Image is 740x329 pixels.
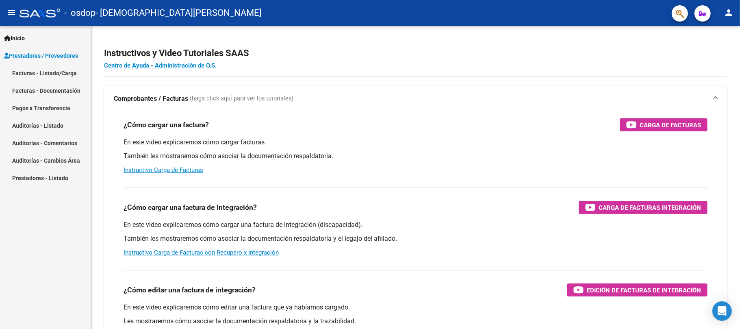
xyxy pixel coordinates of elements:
[724,8,733,17] mat-icon: person
[124,317,707,326] p: Les mostraremos cómo asociar la documentación respaldatoria y la trazabilidad.
[95,4,262,22] span: - [DEMOGRAPHIC_DATA][PERSON_NAME]
[190,94,293,103] span: (haga click aquí para ver los tutoriales)
[104,86,727,112] mat-expansion-panel-header: Comprobantes / Facturas (haga click aquí para ver los tutoriales)
[114,94,188,103] strong: Comprobantes / Facturas
[124,303,707,312] p: En este video explicaremos cómo editar una factura que ya habíamos cargado.
[599,203,701,213] span: Carga de Facturas Integración
[124,234,707,243] p: También les mostraremos cómo asociar la documentación respaldatoria y el legajo del afiliado.
[124,152,707,161] p: También les mostraremos cómo asociar la documentación respaldatoria.
[124,220,707,229] p: En este video explicaremos cómo cargar una factura de integración (discapacidad).
[579,201,707,214] button: Carga de Facturas Integración
[124,166,203,174] a: Instructivo Carga de Facturas
[124,138,707,147] p: En este video explicaremos cómo cargar facturas.
[104,62,217,69] a: Centro de Ayuda - Administración de O.S.
[4,51,78,60] span: Prestadores / Proveedores
[124,202,257,213] h3: ¿Cómo cargar una factura de integración?
[567,283,707,296] button: Edición de Facturas de integración
[587,285,701,295] span: Edición de Facturas de integración
[124,119,209,131] h3: ¿Cómo cargar una factura?
[104,46,727,61] h2: Instructivos y Video Tutoriales SAAS
[124,284,256,296] h3: ¿Cómo editar una factura de integración?
[712,301,732,321] div: Open Intercom Messenger
[7,8,16,17] mat-icon: menu
[620,118,707,131] button: Carga de Facturas
[64,4,95,22] span: - osdop
[4,34,25,43] span: Inicio
[124,249,279,256] a: Instructivo Carga de Facturas con Recupero x Integración
[640,120,701,130] span: Carga de Facturas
